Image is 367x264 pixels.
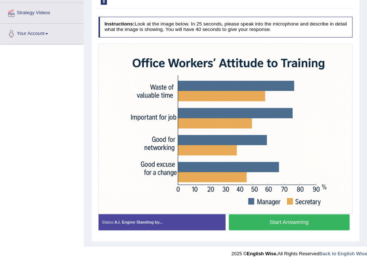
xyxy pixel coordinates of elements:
[104,21,134,27] b: Instructions:
[231,247,367,257] div: 2025 © All Rights Reserved
[319,251,367,256] a: Back to English Wise
[98,17,353,38] h4: Look at the image below. In 25 seconds, please speak into the microphone and describe in detail w...
[229,214,349,230] button: Start Answering
[247,251,277,256] strong: English Wise.
[0,24,84,42] a: Your Account
[98,214,225,230] div: Status:
[0,3,84,21] a: Strategy Videos
[115,220,163,224] strong: A.I. Engine Standing by...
